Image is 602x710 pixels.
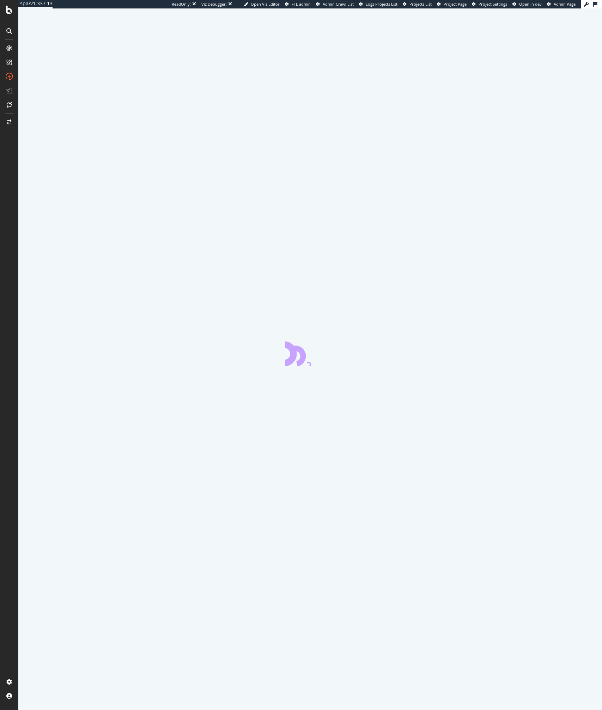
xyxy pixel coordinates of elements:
[403,1,432,7] a: Projects List
[359,1,397,7] a: Logs Projects List
[479,1,507,7] span: Project Settings
[201,1,227,7] div: Viz Debugger:
[251,1,280,7] span: Open Viz Editor
[409,1,432,7] span: Projects List
[316,1,354,7] a: Admin Crawl List
[554,1,576,7] span: Admin Page
[244,1,280,7] a: Open Viz Editor
[292,1,311,7] span: FTL admin
[437,1,467,7] a: Project Page
[547,1,576,7] a: Admin Page
[285,341,336,366] div: animation
[512,1,542,7] a: Open in dev
[323,1,354,7] span: Admin Crawl List
[285,1,311,7] a: FTL admin
[444,1,467,7] span: Project Page
[366,1,397,7] span: Logs Projects List
[472,1,507,7] a: Project Settings
[519,1,542,7] span: Open in dev
[172,1,191,7] div: ReadOnly:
